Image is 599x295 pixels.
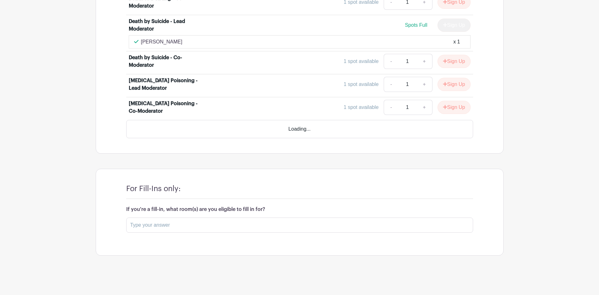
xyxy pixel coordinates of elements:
a: - [384,100,398,115]
div: 1 spot available [344,58,379,65]
div: Death by Suicide - Co-Moderator [129,54,207,69]
div: Loading... [126,120,473,138]
div: 1 spot available [344,81,379,88]
div: Death by Suicide - Lead Moderator [129,18,207,33]
div: 1 spot available [344,104,379,111]
div: x 1 [453,38,460,46]
button: Sign Up [438,55,471,68]
p: [PERSON_NAME] [141,38,183,46]
div: [MEDICAL_DATA] Poisoning - Lead Moderator [129,77,207,92]
h4: For Fill-Ins only: [126,184,181,193]
a: - [384,54,398,69]
a: + [416,100,432,115]
input: Type your answer [126,218,473,233]
a: + [416,54,432,69]
button: Sign Up [438,78,471,91]
div: [MEDICAL_DATA] Poisoning - Co-Moderator [129,100,207,115]
span: Spots Full [405,22,427,28]
h6: If you're a fill-in, what room(s) are you eligible to fill in for? [126,207,473,213]
button: Sign Up [438,101,471,114]
a: + [416,77,432,92]
a: - [384,77,398,92]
